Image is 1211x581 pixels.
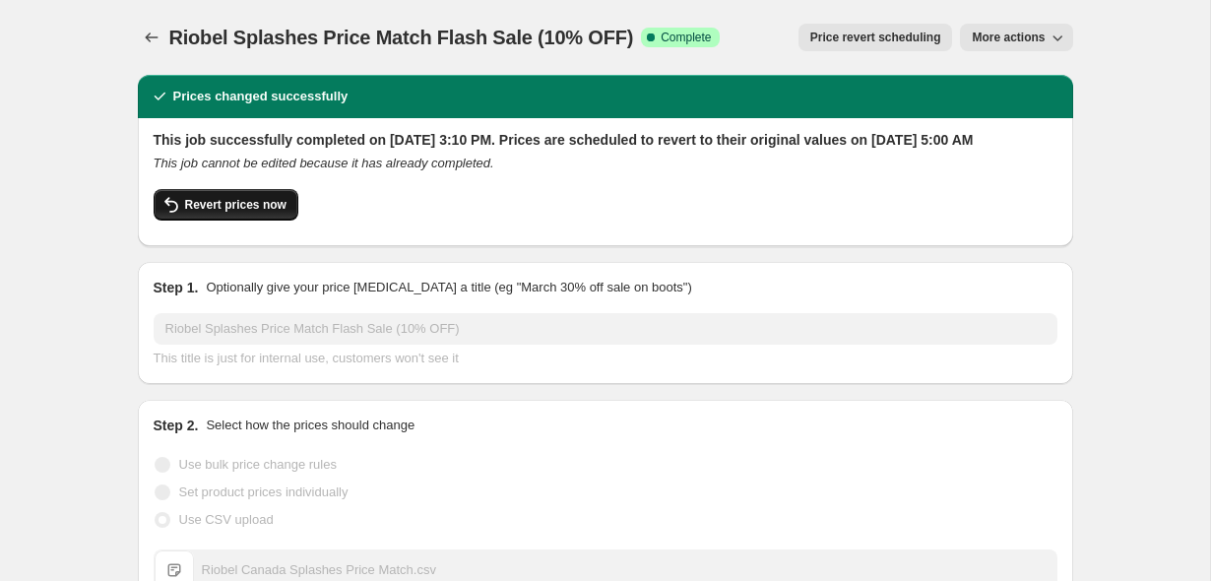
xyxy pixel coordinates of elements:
[154,278,199,297] h2: Step 1.
[798,24,953,51] button: Price revert scheduling
[206,278,691,297] p: Optionally give your price [MEDICAL_DATA] a title (eg "March 30% off sale on boots")
[810,30,941,45] span: Price revert scheduling
[169,27,634,48] span: Riobel Splashes Price Match Flash Sale (10% OFF)
[154,351,459,365] span: This title is just for internal use, customers won't see it
[661,30,711,45] span: Complete
[179,484,349,499] span: Set product prices individually
[154,416,199,435] h2: Step 2.
[138,24,165,51] button: Price change jobs
[179,512,274,527] span: Use CSV upload
[154,156,494,170] i: This job cannot be edited because it has already completed.
[185,197,287,213] span: Revert prices now
[154,130,1057,150] h2: This job successfully completed on [DATE] 3:10 PM. Prices are scheduled to revert to their origin...
[972,30,1045,45] span: More actions
[154,313,1057,345] input: 30% off holiday sale
[202,560,436,580] div: Riobel Canada Splashes Price Match.csv
[173,87,349,106] h2: Prices changed successfully
[154,189,298,221] button: Revert prices now
[960,24,1072,51] button: More actions
[206,416,414,435] p: Select how the prices should change
[179,457,337,472] span: Use bulk price change rules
